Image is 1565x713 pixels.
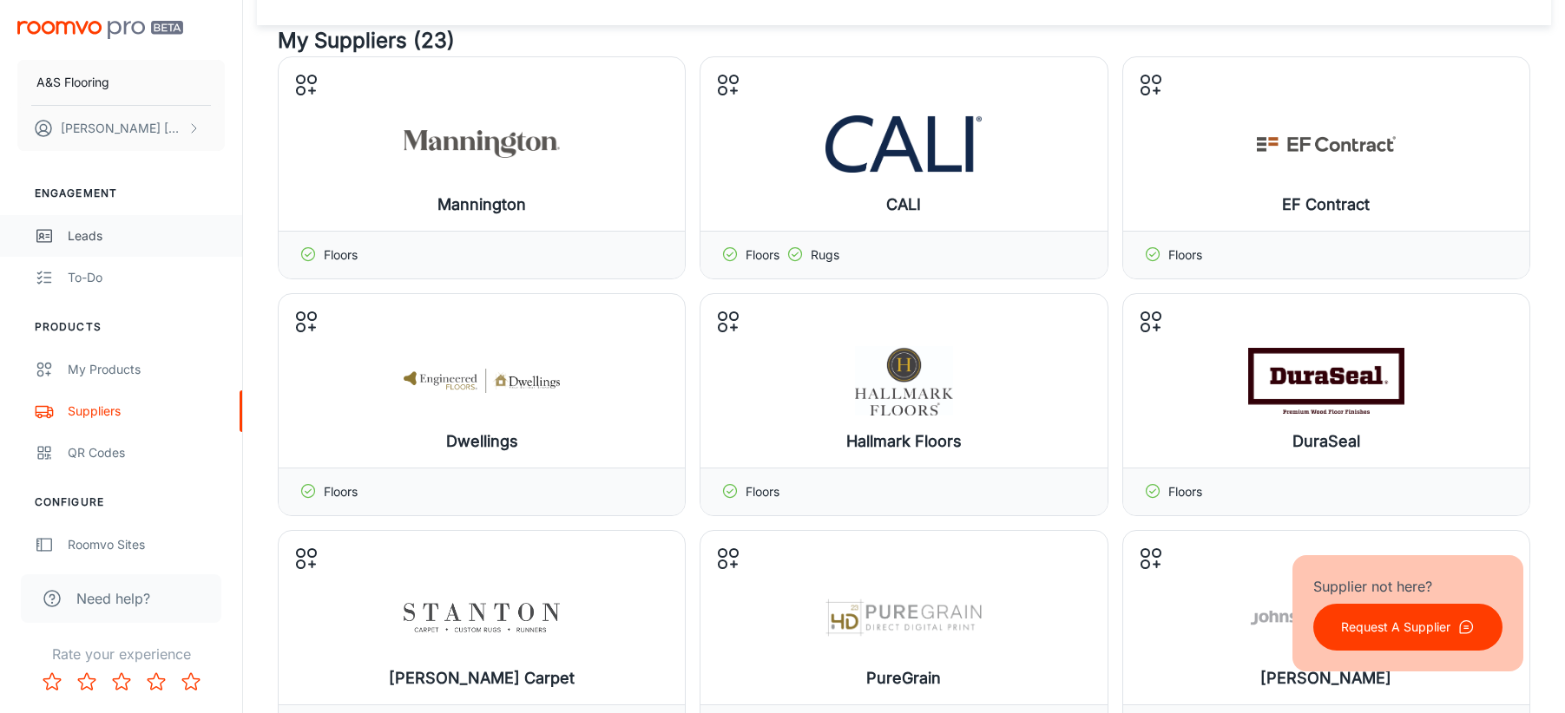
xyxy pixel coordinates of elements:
div: Roomvo Sites [68,535,225,554]
p: Floors [324,482,358,501]
p: Floors [1168,482,1202,501]
span: Need help? [76,588,150,609]
h4: My Suppliers (23) [278,25,1530,56]
p: Floors [324,245,358,265]
p: Rugs [811,245,839,265]
p: Floors [746,245,779,265]
button: [PERSON_NAME] [PERSON_NAME] [17,106,225,151]
div: My Products [68,360,225,379]
div: To-do [68,268,225,287]
p: Rate your experience [14,644,228,664]
img: Roomvo PRO Beta [17,21,183,39]
div: QR Codes [68,443,225,462]
p: [PERSON_NAME] [PERSON_NAME] [61,119,183,138]
p: Floors [1168,245,1202,265]
p: Supplier not here? [1313,576,1503,597]
button: Rate 1 star [35,664,69,699]
button: Request A Supplier [1313,604,1503,651]
button: Rate 3 star [104,664,139,699]
p: Floors [746,482,779,501]
button: Rate 4 star [139,664,174,699]
p: Request A Supplier [1341,618,1450,637]
button: Rate 2 star [69,664,104,699]
p: A&S Flooring [36,73,109,92]
div: Suppliers [68,402,225,421]
div: Leads [68,226,225,245]
button: Rate 5 star [174,664,208,699]
button: A&S Flooring [17,60,225,105]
